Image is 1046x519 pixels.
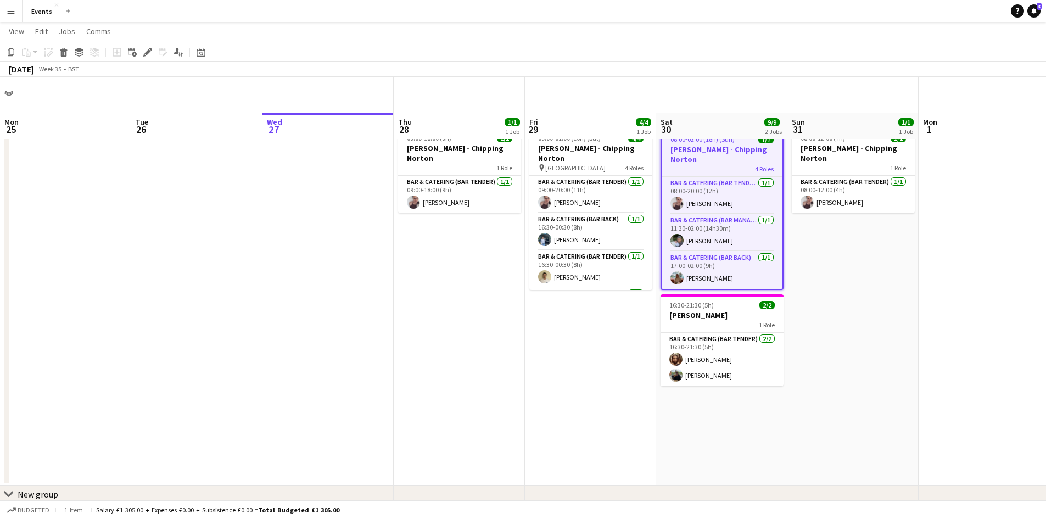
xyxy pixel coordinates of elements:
[398,176,521,213] app-card-role: Bar & Catering (Bar Tender)1/109:00-18:00 (9h)[PERSON_NAME]
[923,117,937,127] span: Mon
[636,118,651,126] span: 4/4
[755,165,774,173] span: 4 Roles
[625,164,644,172] span: 4 Roles
[662,177,782,214] app-card-role: Bar & Catering (Bar Tender)1/108:00-20:00 (12h)[PERSON_NAME]
[505,127,519,136] div: 1 Job
[505,118,520,126] span: 1/1
[759,301,775,309] span: 2/2
[921,123,937,136] span: 1
[792,143,915,163] h3: [PERSON_NAME] - Chipping Norton
[661,333,784,386] app-card-role: Bar & Catering (Bar Tender)2/216:30-21:30 (5h)[PERSON_NAME][PERSON_NAME]
[398,117,412,127] span: Thu
[792,127,915,213] app-job-card: 08:00-12:00 (4h)1/1[PERSON_NAME] - Chipping Norton1 RoleBar & Catering (Bar Tender)1/108:00-12:00...
[68,65,79,73] div: BST
[529,143,652,163] h3: [PERSON_NAME] - Chipping Norton
[529,127,652,290] app-job-card: 09:00-01:00 (16h) (Sat)4/4[PERSON_NAME] - Chipping Norton [GEOGRAPHIC_DATA]4 RolesBar & Catering ...
[18,506,49,514] span: Budgeted
[636,127,651,136] div: 1 Job
[662,214,782,252] app-card-role: Bar & Catering (Bar Manager)1/111:30-02:00 (14h30m)[PERSON_NAME]
[792,176,915,213] app-card-role: Bar & Catering (Bar Tender)1/108:00-12:00 (4h)[PERSON_NAME]
[60,506,87,514] span: 1 item
[662,252,782,289] app-card-role: Bar & Catering (Bar Back)1/117:00-02:00 (9h)[PERSON_NAME]
[661,127,784,290] app-job-card: 08:00-02:00 (18h) (Sun)7/7[PERSON_NAME] - Chipping Norton4 RolesBar & Catering (Bar Tender)1/108:...
[265,123,282,136] span: 27
[661,294,784,386] app-job-card: 16:30-21:30 (5h)2/2[PERSON_NAME]1 RoleBar & Catering (Bar Tender)2/216:30-21:30 (5h)[PERSON_NAME]...
[529,288,652,325] app-card-role: Bar & Catering (Bar Manager)1/1
[662,144,782,164] h3: [PERSON_NAME] - Chipping Norton
[529,213,652,250] app-card-role: Bar & Catering (Bar Back)1/116:30-00:30 (8h)[PERSON_NAME]
[764,118,780,126] span: 9/9
[661,117,673,127] span: Sat
[529,117,538,127] span: Fri
[54,24,80,38] a: Jobs
[9,64,34,75] div: [DATE]
[35,26,48,36] span: Edit
[96,506,339,514] div: Salary £1 305.00 + Expenses £0.00 + Subsistence £0.00 =
[398,127,521,213] app-job-card: 09:00-18:00 (9h)1/1[PERSON_NAME] - Chipping Norton1 RoleBar & Catering (Bar Tender)1/109:00-18:00...
[36,65,64,73] span: Week 35
[396,123,412,136] span: 28
[529,176,652,213] app-card-role: Bar & Catering (Bar Tender)1/109:00-20:00 (11h)[PERSON_NAME]
[258,506,339,514] span: Total Budgeted £1 305.00
[898,118,914,126] span: 1/1
[398,143,521,163] h3: [PERSON_NAME] - Chipping Norton
[4,117,19,127] span: Mon
[528,123,538,136] span: 29
[86,26,111,36] span: Comms
[4,24,29,38] a: View
[659,123,673,136] span: 30
[59,26,75,36] span: Jobs
[765,127,782,136] div: 2 Jobs
[890,164,906,172] span: 1 Role
[790,123,805,136] span: 31
[669,301,714,309] span: 16:30-21:30 (5h)
[661,310,784,320] h3: [PERSON_NAME]
[18,489,58,500] div: New group
[1037,3,1042,10] span: 3
[31,24,52,38] a: Edit
[545,164,606,172] span: [GEOGRAPHIC_DATA]
[899,127,913,136] div: 1 Job
[529,250,652,288] app-card-role: Bar & Catering (Bar Tender)1/116:30-00:30 (8h)[PERSON_NAME]
[1027,4,1041,18] a: 3
[23,1,61,22] button: Events
[136,117,148,127] span: Tue
[82,24,115,38] a: Comms
[3,123,19,136] span: 25
[759,321,775,329] span: 1 Role
[496,164,512,172] span: 1 Role
[9,26,24,36] span: View
[267,117,282,127] span: Wed
[792,117,805,127] span: Sun
[5,504,51,516] button: Budgeted
[134,123,148,136] span: 26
